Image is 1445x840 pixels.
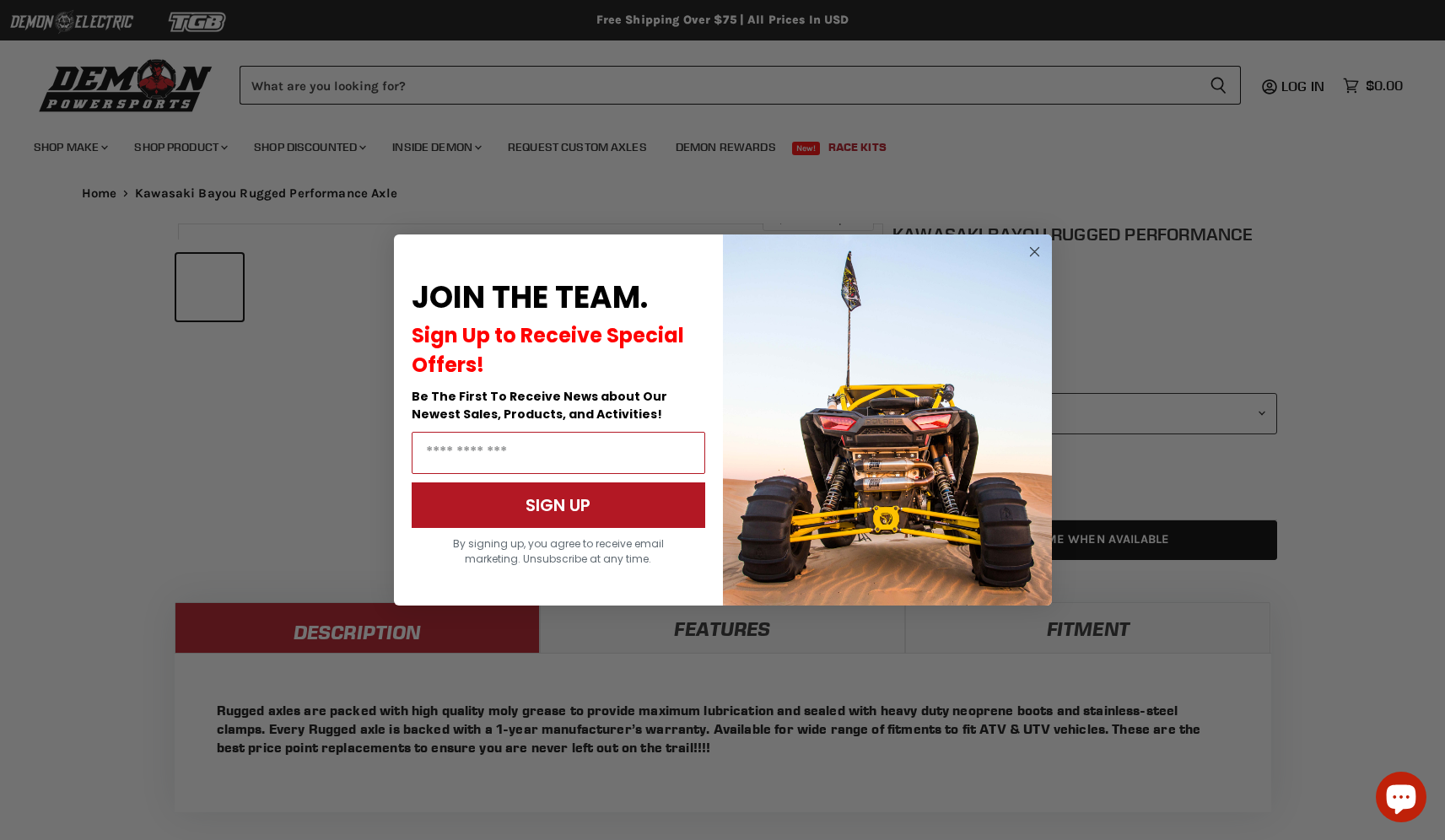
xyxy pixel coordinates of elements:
[412,482,705,528] button: SIGN UP
[412,432,705,474] input: Email Address
[1371,772,1432,827] inbox-online-store-chat: Shopify online store chat
[412,276,648,319] span: JOIN THE TEAM.
[453,536,664,566] span: By signing up, you agree to receive email marketing. Unsubscribe at any time.
[412,321,684,379] span: Sign Up to Receive Special Offers!
[412,388,667,423] span: Be The First To Receive News about Our Newest Sales, Products, and Activities!
[723,234,1052,606] img: a9095488-b6e7-41ba-879d-588abfab540b.jpeg
[1024,241,1045,262] button: Close dialog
